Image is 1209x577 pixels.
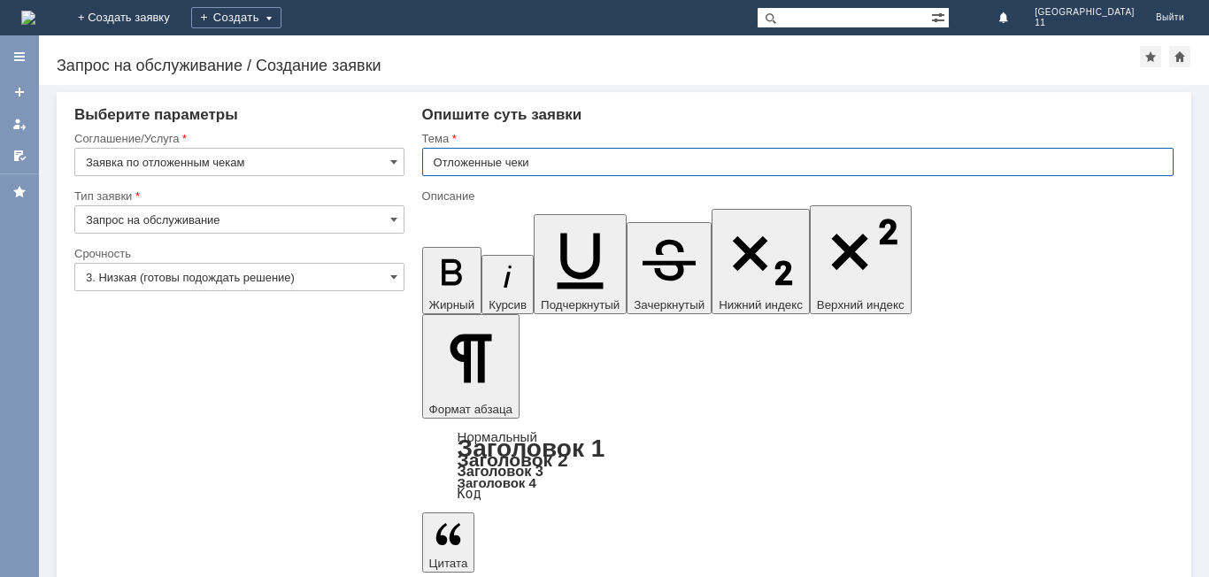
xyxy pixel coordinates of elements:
span: Подчеркнутый [541,298,620,312]
div: Срочность [74,248,401,259]
div: Сделать домашней страницей [1169,46,1190,67]
button: Формат абзаца [422,314,520,419]
div: Запрос на обслуживание / Создание заявки [57,57,1140,74]
span: Зачеркнутый [634,298,705,312]
button: Нижний индекс [712,209,810,314]
a: Код [458,486,481,502]
span: Опишите суть заявки [422,106,582,123]
a: Мои согласования [5,142,34,170]
div: Тема [422,133,1170,144]
span: Расширенный поиск [931,8,949,25]
a: Заголовок 3 [458,463,543,479]
button: Жирный [422,247,482,314]
a: Создать заявку [5,78,34,106]
button: Верхний индекс [810,205,912,314]
div: Тип заявки [74,190,401,202]
img: logo [21,11,35,25]
div: Соглашение/Услуга [74,133,401,144]
button: Подчеркнутый [534,214,627,314]
span: Верхний индекс [817,298,905,312]
div: Создать [191,7,281,28]
span: 11 [1035,18,1135,28]
a: Мои заявки [5,110,34,138]
a: Заголовок 4 [458,475,536,490]
button: Курсив [481,255,534,314]
a: Перейти на домашнюю страницу [21,11,35,25]
span: Жирный [429,298,475,312]
span: Формат абзаца [429,403,512,416]
a: Заголовок 2 [458,450,568,470]
div: Формат абзаца [422,431,1174,500]
button: Цитата [422,512,475,573]
a: Нормальный [458,429,537,444]
span: [GEOGRAPHIC_DATA] [1035,7,1135,18]
span: Выберите параметры [74,106,238,123]
div: Добавить в избранное [1140,46,1161,67]
span: Курсив [489,298,527,312]
span: Цитата [429,557,468,570]
button: Зачеркнутый [627,222,712,314]
span: Нижний индекс [719,298,803,312]
a: Заголовок 1 [458,435,605,462]
div: Описание [422,190,1170,202]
